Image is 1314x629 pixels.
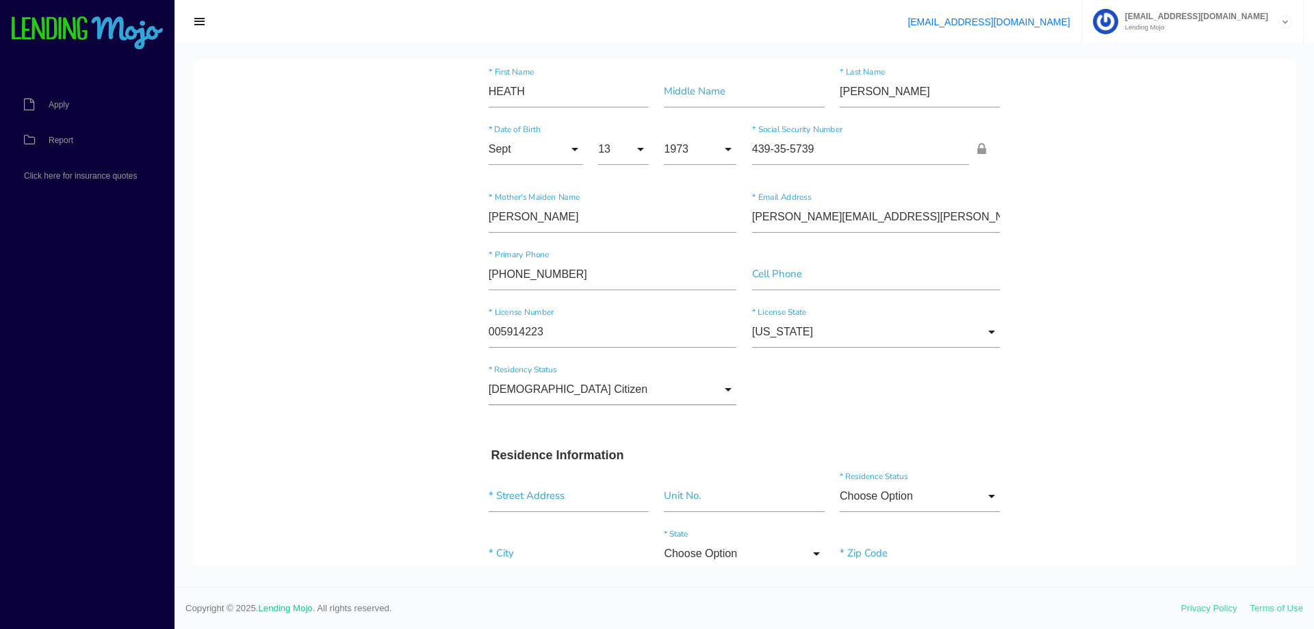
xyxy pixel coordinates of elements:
[1118,24,1268,31] small: Lending Mojo
[10,16,164,51] img: logo-small.png
[49,101,69,109] span: Apply
[1250,603,1303,613] a: Terms of Use
[259,603,313,613] a: Lending Mojo
[185,602,1181,615] span: Copyright © 2025. . All rights reserved.
[24,172,137,180] span: Click here for insurance quotes
[1118,12,1268,21] span: [EMAIL_ADDRESS][DOMAIN_NAME]
[49,136,73,144] span: Report
[907,16,1070,27] a: [EMAIL_ADDRESS][DOMAIN_NAME]
[1093,9,1118,34] img: Profile image
[298,389,805,404] h3: Residence Information
[1181,603,1237,613] a: Privacy Policy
